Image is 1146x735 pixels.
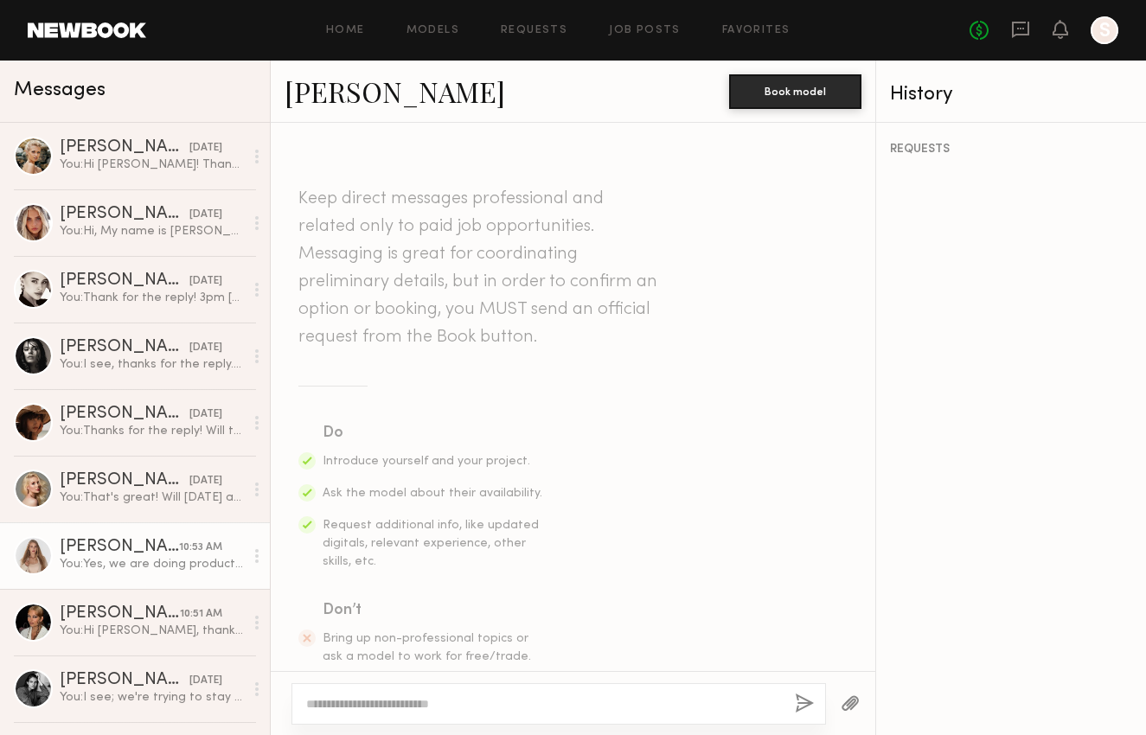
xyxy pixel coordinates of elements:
div: You: Thank for the reply! 3pm [DATE]. Here is the address: [STREET_ADDRESS] Let me know if this w... [60,290,244,306]
div: [DATE] [189,473,222,489]
a: Book model [729,83,861,98]
div: [PERSON_NAME] [60,672,189,689]
div: [DATE] [189,673,222,689]
a: Favorites [722,25,791,36]
div: [PERSON_NAME] [60,206,189,223]
div: [DATE] [189,140,222,157]
div: You: I see, thanks for the reply. We'll let you know in the future if anything opens up! [60,356,244,373]
div: [PERSON_NAME] [60,139,189,157]
div: [PERSON_NAME] [60,272,189,290]
div: You: Hi [PERSON_NAME]! Thanks for the reply. We don't have an exact date, but we are constantly t... [60,157,244,173]
div: [DATE] [189,273,222,290]
span: Request additional info, like updated digitals, relevant experience, other skills, etc. [323,520,539,567]
div: Do [323,421,544,445]
div: [PERSON_NAME] [60,472,189,489]
div: You: I see; we're trying to stay in our budget to be around $100/hr. Thank you for the info, we'l... [60,689,244,706]
div: [PERSON_NAME] [60,406,189,423]
div: [DATE] [189,207,222,223]
div: [DATE] [189,406,222,423]
div: [PERSON_NAME] [60,605,180,623]
a: [PERSON_NAME] [285,73,505,110]
div: You: That's great! Will [DATE] at 2pm be ok? Here is our address: [STREET_ADDRESS] [60,489,244,506]
div: 10:53 AM [179,540,222,556]
div: [PERSON_NAME] [60,539,179,556]
div: You: Hi [PERSON_NAME], thanks for the reply! but I think we are fully booked this week. We'll kee... [60,623,244,639]
div: History [890,85,1132,105]
span: Messages [14,80,106,100]
div: REQUESTS [890,144,1132,156]
div: You: Yes, we are doing product photoshoots for our clothing line for e-commerce. We do dresses, t... [60,556,244,572]
div: [DATE] [189,340,222,356]
span: Introduce yourself and your project. [323,456,530,467]
a: Requests [501,25,567,36]
header: Keep direct messages professional and related only to paid job opportunities. Messaging is great ... [298,185,662,351]
div: You: Hi, My name is [PERSON_NAME], I'm with [PERSON_NAME]. We are looking to schedule a photoshoo... [60,223,244,240]
button: Book model [729,74,861,109]
span: Bring up non-professional topics or ask a model to work for free/trade. [323,633,531,662]
a: Models [407,25,459,36]
div: [PERSON_NAME] [60,339,189,356]
div: 10:51 AM [180,606,222,623]
a: Job Posts [609,25,681,36]
div: You: Thanks for the reply! Will the next day([DATE]) afternoon be ok? [60,423,244,439]
span: Ask the model about their availability. [323,488,542,499]
a: S [1091,16,1118,44]
div: Don’t [323,598,544,623]
a: Home [326,25,365,36]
